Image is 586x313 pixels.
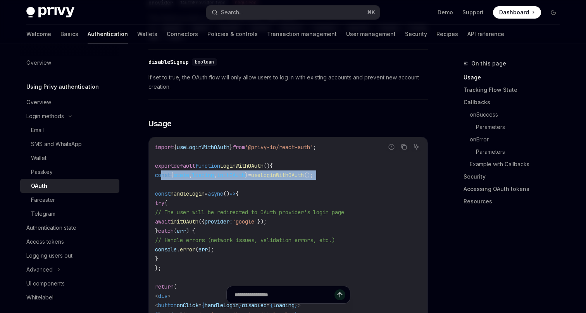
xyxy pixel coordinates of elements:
a: Access tokens [20,235,119,249]
a: Email [20,123,119,137]
span: provider: [205,218,233,225]
a: Example with Callbacks [470,158,566,170]
a: Basics [60,25,78,43]
span: // The user will be redirected to OAuth provider's login page [155,209,344,216]
a: Security [464,170,566,183]
span: ; [313,144,316,151]
span: state [174,172,189,179]
span: Dashboard [499,9,529,16]
a: Logging users out [20,249,119,263]
span: } [155,227,158,234]
span: }; [155,265,161,272]
span: useLoginWithOAuth [251,172,304,179]
span: ) { [186,227,195,234]
span: catch [158,227,174,234]
span: { [164,199,167,206]
span: handleLogin [171,190,205,197]
a: onError [470,133,566,146]
a: Parameters [476,146,566,158]
a: Welcome [26,25,51,43]
div: SMS and WhatsApp [31,139,82,149]
button: Send message [334,289,345,300]
a: Recipes [436,25,458,43]
span: { [270,162,273,169]
span: export [155,162,174,169]
span: initOAuth [217,172,245,179]
span: ( [174,227,177,234]
a: Connectors [167,25,198,43]
span: default [174,162,195,169]
span: loading [192,172,214,179]
span: err [177,227,186,234]
span: boolean [195,59,214,65]
span: , [189,172,192,179]
span: { [171,172,174,179]
a: Transaction management [267,25,337,43]
a: SMS and WhatsApp [20,137,119,151]
span: try [155,199,164,206]
span: ); [208,246,214,253]
div: UI components [26,279,65,288]
span: () [223,190,229,197]
span: ( [174,283,177,290]
span: ( [195,246,198,253]
div: disableSignup [148,58,189,66]
button: Toggle dark mode [547,6,560,19]
span: => [229,190,236,197]
span: // Handle errors (network issues, validation errors, etc.) [155,237,335,244]
span: import [155,144,174,151]
span: = [205,190,208,197]
a: Dashboard [493,6,541,19]
button: Copy the contents from the code block [399,142,409,152]
span: } [155,255,158,262]
a: Wallets [137,25,157,43]
a: Parameters [476,121,566,133]
span: console [155,246,177,253]
span: err [198,246,208,253]
button: Search...⌘K [206,5,380,19]
img: dark logo [26,7,74,18]
a: onSuccess [470,108,566,121]
div: Overview [26,98,51,107]
span: , [214,172,217,179]
a: Overview [20,56,119,70]
div: Login methods [26,112,64,121]
span: ({ [198,218,205,225]
a: Tracking Flow State [464,84,566,96]
a: Policies & controls [207,25,258,43]
button: Report incorrect code [386,142,396,152]
div: Overview [26,58,51,67]
a: Overview [20,95,119,109]
span: const [155,172,171,179]
div: Telegram [31,209,55,218]
span: Usage [148,118,172,129]
span: return [155,283,174,290]
span: () [264,162,270,169]
span: { [174,144,177,151]
a: Passkey [20,165,119,179]
a: Usage [464,71,566,84]
div: OAuth [31,181,47,191]
span: ⌘ K [367,9,375,15]
div: Whitelabel [26,293,53,302]
span: }); [257,218,267,225]
div: Search... [221,8,243,17]
a: Support [462,9,484,16]
div: Logging users out [26,251,72,260]
span: LoginWithOAuth [220,162,264,169]
a: API reference [467,25,504,43]
a: Resources [464,195,566,208]
a: Callbacks [464,96,566,108]
div: Authentication state [26,223,76,232]
a: Telegram [20,207,119,221]
h5: Using Privy authentication [26,82,99,91]
a: Demo [438,9,453,16]
div: Farcaster [31,195,55,205]
span: If set to true, the OAuth flow will only allow users to log in with existing accounts and prevent... [148,73,428,91]
span: useLoginWithOAuth [177,144,229,151]
span: '@privy-io/react-auth' [245,144,313,151]
span: . [177,246,180,253]
span: (); [304,172,313,179]
span: } [245,172,248,179]
span: error [180,246,195,253]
